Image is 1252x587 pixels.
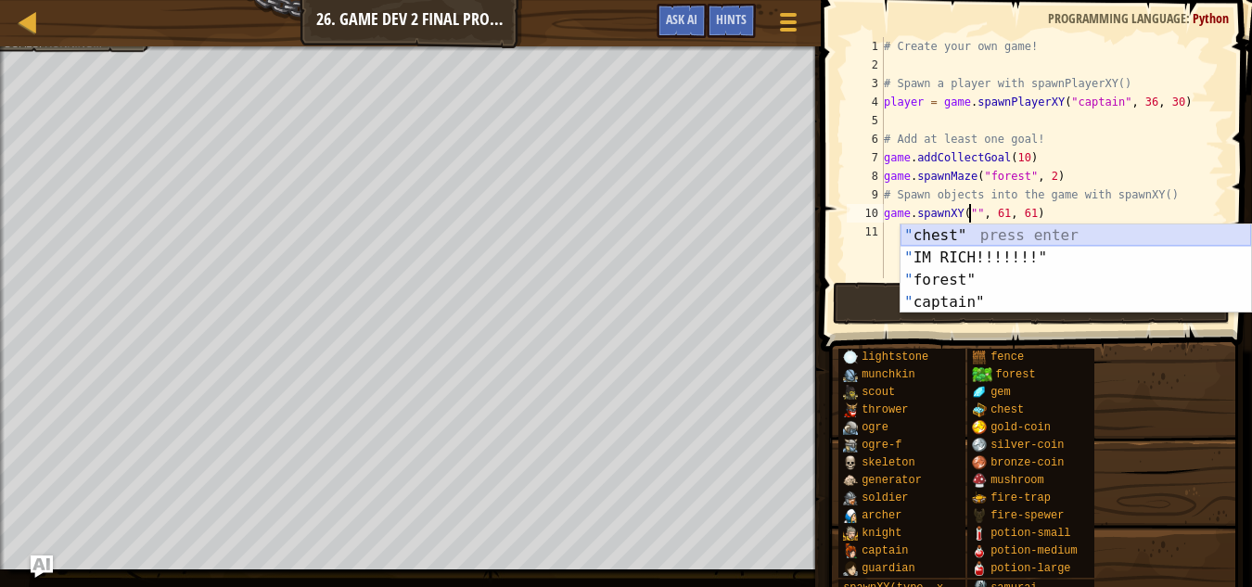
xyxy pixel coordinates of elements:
[843,526,858,541] img: portrait.png
[972,402,987,417] img: portrait.png
[843,402,858,417] img: portrait.png
[843,420,858,435] img: portrait.png
[862,421,888,434] span: ogre
[1010,287,1053,317] span: Play
[990,474,1044,487] span: mushroom
[843,455,858,470] img: portrait.png
[847,148,884,167] div: 7
[1193,9,1229,27] span: Python
[847,223,884,241] div: 11
[847,74,884,93] div: 3
[862,351,928,364] span: lightstone
[862,509,901,522] span: archer
[847,111,884,130] div: 5
[972,561,987,576] img: portrait.png
[862,386,895,399] span: scout
[972,491,987,505] img: portrait.png
[843,491,858,505] img: portrait.png
[972,438,987,453] img: portrait.png
[972,473,987,488] img: portrait.png
[972,526,987,541] img: portrait.png
[972,455,987,470] img: portrait.png
[843,385,858,400] img: portrait.png
[833,282,1230,325] button: Play
[972,508,987,523] img: portrait.png
[716,10,747,28] span: Hints
[990,544,1078,557] span: potion-medium
[862,368,915,381] span: munchkin
[972,420,987,435] img: portrait.png
[990,386,1011,399] span: gem
[847,167,884,185] div: 8
[847,56,884,74] div: 2
[990,351,1024,364] span: fence
[1186,9,1193,27] span: :
[843,367,858,382] img: portrait.png
[847,130,884,148] div: 6
[990,421,1051,434] span: gold-coin
[990,527,1070,540] span: potion-small
[990,439,1064,452] span: silver-coin
[843,543,858,558] img: portrait.png
[843,350,858,364] img: portrait.png
[843,508,858,523] img: portrait.png
[666,10,697,28] span: Ask AI
[862,544,908,557] span: captain
[847,185,884,204] div: 9
[1048,9,1186,27] span: Programming language
[862,562,915,575] span: guardian
[31,555,53,578] button: Ask AI
[862,491,908,504] span: soldier
[843,473,858,488] img: portrait.png
[972,385,987,400] img: portrait.png
[990,491,1051,504] span: fire-trap
[990,403,1024,416] span: chest
[990,456,1064,469] span: bronze-coin
[862,439,901,452] span: ogre-f
[862,456,915,469] span: skeleton
[996,368,1036,381] span: forest
[972,367,991,382] img: trees_1.png
[847,204,884,223] div: 10
[862,527,901,540] span: knight
[843,438,858,453] img: portrait.png
[847,37,884,56] div: 1
[765,4,811,47] button: Show game menu
[657,4,707,38] button: Ask AI
[862,403,908,416] span: thrower
[847,93,884,111] div: 4
[990,562,1070,575] span: potion-large
[972,543,987,558] img: portrait.png
[972,350,987,364] img: portrait.png
[990,509,1064,522] span: fire-spewer
[843,561,858,576] img: portrait.png
[862,474,922,487] span: generator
